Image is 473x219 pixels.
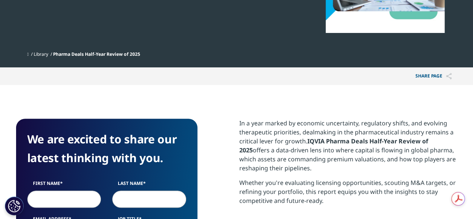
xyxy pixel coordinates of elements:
button: Cookies Settings [5,197,24,215]
label: First Name [27,180,101,191]
span: Pharma Deals Half-Year Review of 2025 [53,51,140,57]
p: Whether you're evaluating licensing opportunities, scouting M&A targets, or refining your portfol... [239,178,457,211]
a: Library [34,51,48,57]
h4: We are excited to share our latest thinking with you. [27,130,186,167]
img: Share PAGE [446,73,452,79]
strong: IQVIA Pharma Deals Half-Year Review of 2025 [239,137,428,154]
button: Share PAGEShare PAGE [410,67,457,85]
p: In a year marked by economic uncertainty, regulatory shifts, and evolving therapeutic priorities,... [239,119,457,178]
p: Share PAGE [410,67,457,85]
label: Last Name [112,180,186,191]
